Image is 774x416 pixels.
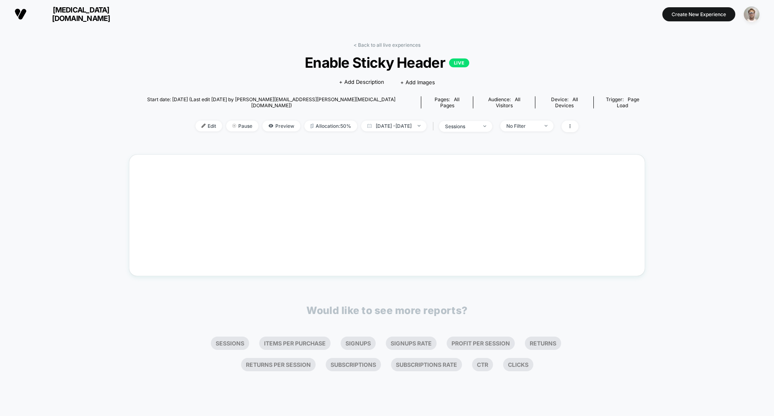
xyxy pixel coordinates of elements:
li: Clicks [503,358,533,371]
div: Audience: [479,96,529,108]
div: sessions [445,123,477,129]
button: [MEDICAL_DATA][DOMAIN_NAME] [12,5,132,23]
span: + Add Description [339,78,384,86]
span: All Visitors [496,96,520,108]
li: Ctr [472,358,493,371]
span: all devices [555,96,578,108]
span: + Add Images [400,79,435,85]
li: Returns [525,337,561,350]
a: < Back to all live experiences [354,42,420,48]
div: Pages: [427,96,467,108]
span: Start date: [DATE] (Last edit [DATE] by [PERSON_NAME][EMAIL_ADDRESS][PERSON_NAME][MEDICAL_DATA][D... [129,96,414,108]
img: end [232,124,236,128]
span: Allocation: 50% [304,121,357,131]
p: LIVE [449,58,469,67]
img: edit [202,124,206,128]
div: Trigger: [600,96,645,108]
img: Visually logo [15,8,27,20]
span: Preview [262,121,300,131]
img: end [418,125,420,127]
button: Create New Experience [662,7,735,21]
span: Page Load [617,96,639,108]
img: end [483,125,486,127]
li: Items Per Purchase [259,337,331,350]
span: | [431,121,439,132]
span: Pause [226,121,258,131]
p: Would like to see more reports? [306,304,468,316]
span: Enable Sticky Header [155,54,619,71]
span: all pages [440,96,460,108]
li: Signups Rate [386,337,437,350]
button: ppic [741,6,762,23]
div: No Filter [506,123,539,129]
img: end [545,125,547,127]
li: Subscriptions Rate [391,358,462,371]
span: [MEDICAL_DATA][DOMAIN_NAME] [33,6,129,23]
img: rebalance [310,124,314,128]
li: Signups [341,337,376,350]
span: Device: [535,96,593,108]
li: Sessions [211,337,249,350]
li: Subscriptions [326,358,381,371]
li: Profit Per Session [447,337,515,350]
img: ppic [744,6,759,22]
li: Returns Per Session [241,358,316,371]
img: calendar [367,124,372,128]
span: Edit [196,121,222,131]
span: [DATE] - [DATE] [361,121,427,131]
